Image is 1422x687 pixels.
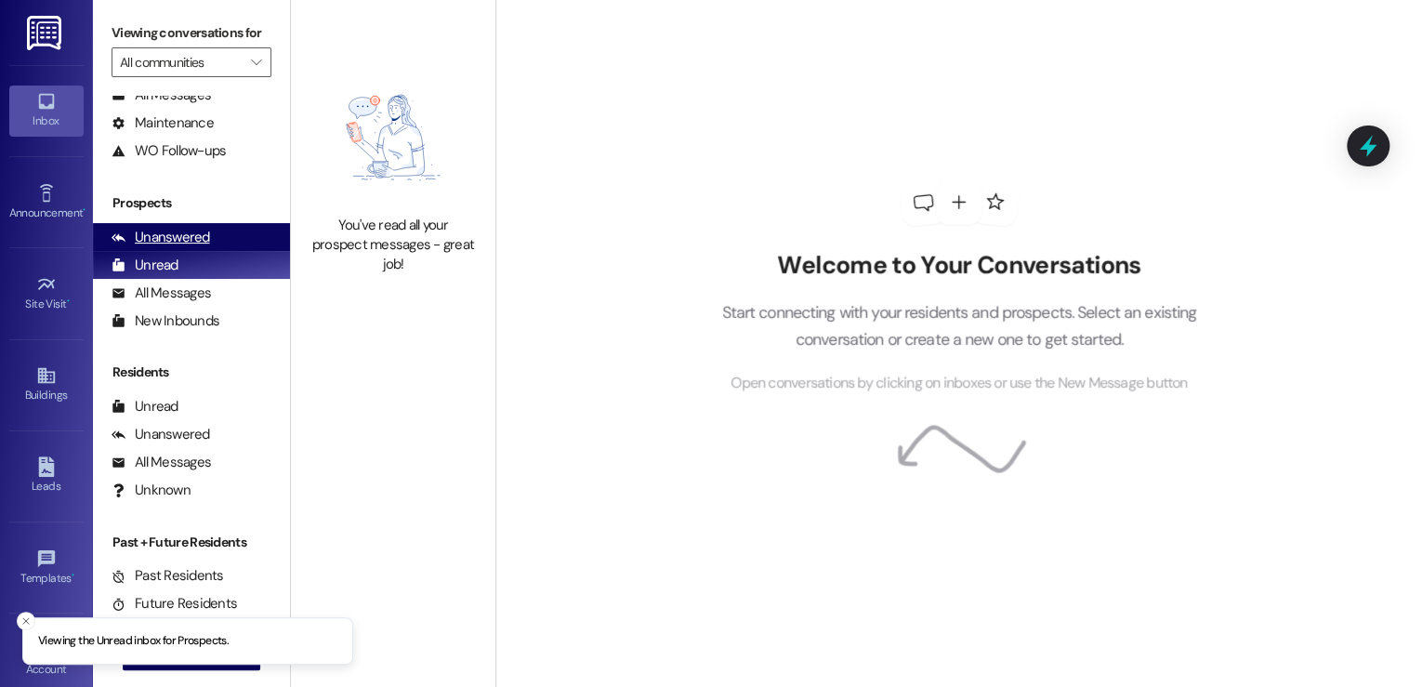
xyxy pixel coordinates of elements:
[72,569,74,582] span: •
[112,453,211,472] div: All Messages
[311,69,475,206] img: empty-state
[311,216,475,275] div: You've read all your prospect messages - great job!
[112,566,224,586] div: Past Residents
[251,55,261,70] i: 
[9,634,84,684] a: Account
[93,193,290,213] div: Prospects
[112,311,219,331] div: New Inbounds
[693,299,1225,352] p: Start connecting with your residents and prospects. Select an existing conversation or create a n...
[9,360,84,410] a: Buildings
[120,47,242,77] input: All communities
[9,269,84,319] a: Site Visit •
[17,612,35,630] button: Close toast
[112,256,178,275] div: Unread
[93,363,290,382] div: Residents
[112,425,210,444] div: Unanswered
[112,228,210,247] div: Unanswered
[38,633,229,650] p: Viewing the Unread inbox for Prospects.
[27,16,65,50] img: ResiDesk Logo
[112,397,178,416] div: Unread
[112,141,226,161] div: WO Follow-ups
[67,295,70,308] span: •
[93,533,290,552] div: Past + Future Residents
[83,204,86,217] span: •
[112,86,211,105] div: All Messages
[731,372,1187,395] span: Open conversations by clicking on inboxes or use the New Message button
[9,451,84,501] a: Leads
[693,251,1225,281] h2: Welcome to Your Conversations
[112,19,271,47] label: Viewing conversations for
[112,284,211,303] div: All Messages
[9,543,84,593] a: Templates •
[112,113,214,133] div: Maintenance
[112,594,237,614] div: Future Residents
[112,481,191,500] div: Unknown
[9,86,84,136] a: Inbox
